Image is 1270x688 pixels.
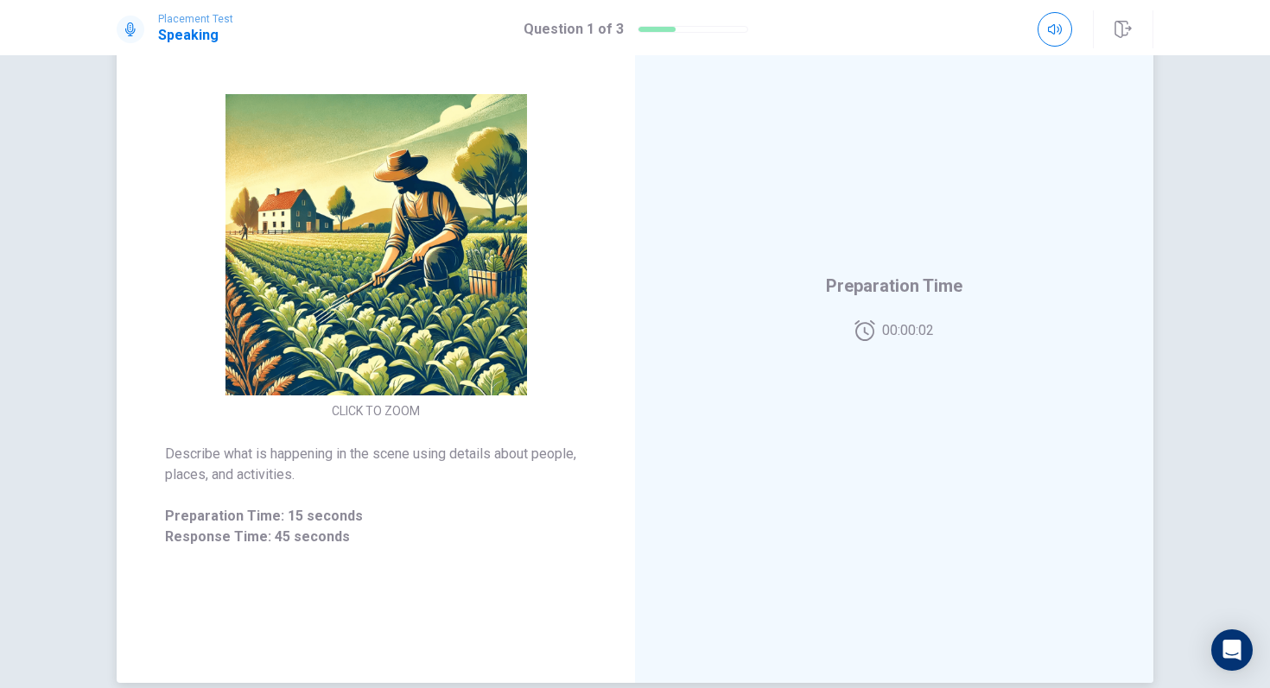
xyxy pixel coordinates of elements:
[826,272,962,300] span: Preparation Time
[165,444,587,485] span: Describe what is happening in the scene using details about people, places, and activities.
[1211,629,1253,671] div: Open Intercom Messenger
[882,320,934,341] span: 00:00:02
[158,13,233,25] span: Placement Test
[165,527,587,547] span: Response Time: 45 seconds
[158,25,233,46] h1: Speaking
[165,506,587,527] span: Preparation Time: 15 seconds
[210,94,542,395] img: [object Object]
[325,399,427,423] button: CLICK TO ZOOM
[524,19,624,40] h1: Question 1 of 3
